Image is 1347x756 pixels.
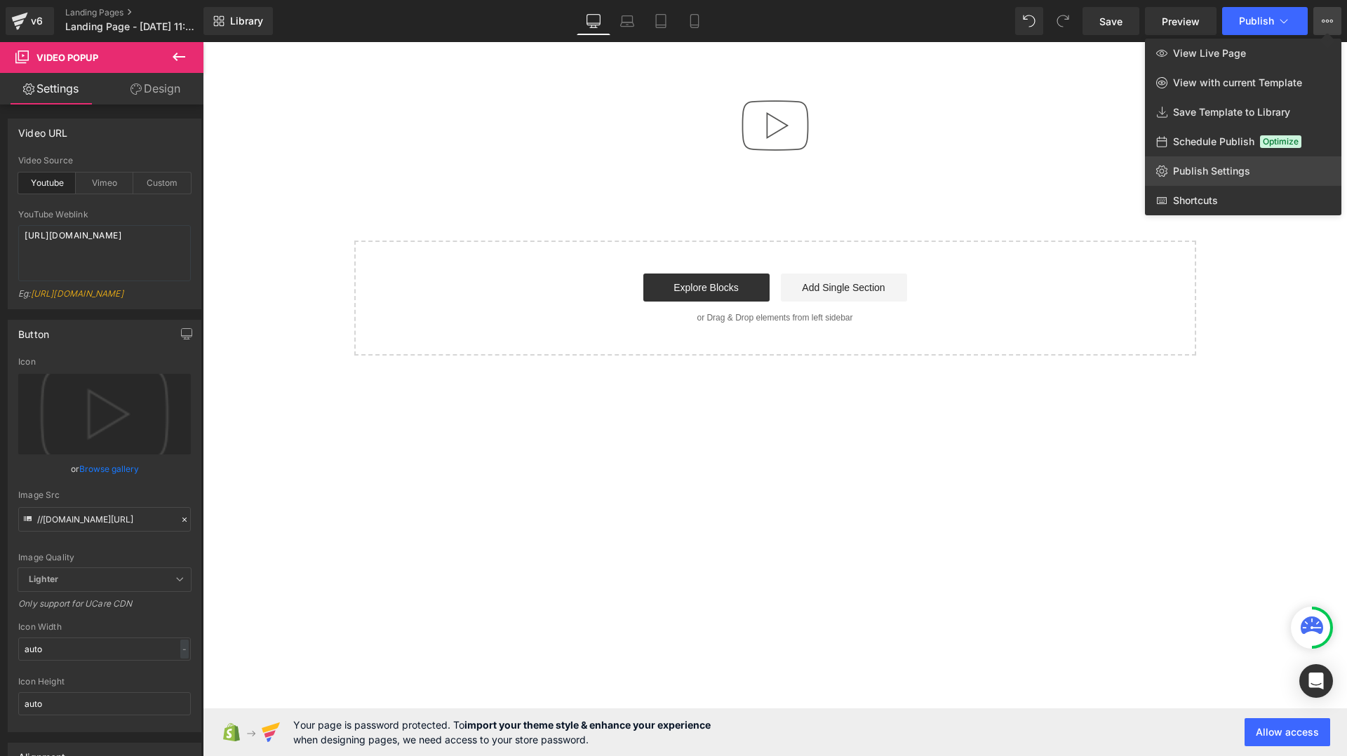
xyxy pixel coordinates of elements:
a: Tablet [644,7,678,35]
div: Custom [133,173,191,194]
strong: import your theme style & enhance your experience [464,719,711,731]
span: Preview [1162,14,1200,29]
button: View Live PageView with current TemplateSave Template to LibrarySchedule PublishOptimizePublish S... [1313,7,1341,35]
span: Schedule Publish [1173,135,1254,148]
span: Publish Settings [1173,165,1250,177]
a: Browse gallery [79,457,139,481]
span: Optimize [1260,135,1301,148]
input: auto [18,637,191,661]
span: Save [1099,14,1122,29]
span: Video Popup [36,52,98,63]
div: Only support for UCare CDN [18,598,191,619]
a: Preview [1145,7,1217,35]
span: View Live Page [1173,47,1246,60]
div: - [180,640,189,659]
span: Publish [1239,15,1274,27]
button: Redo [1049,7,1077,35]
a: Laptop [610,7,644,35]
div: Video Source [18,156,191,166]
a: [URL][DOMAIN_NAME] [31,288,123,299]
div: Image Quality [18,553,191,562]
p: or Drag & Drop elements from left sidebar [174,271,971,281]
a: Explore Blocks [441,231,567,259]
button: Undo [1015,7,1043,35]
div: or [18,461,191,476]
span: Landing Page - [DATE] 11:26:48 [65,21,200,32]
div: Icon Height [18,677,191,687]
div: Image Src [18,490,191,500]
div: Youtube [18,173,76,194]
a: Desktop [577,7,610,35]
div: v6 [28,12,46,30]
img: Video [528,39,617,128]
span: Library [230,15,263,27]
div: Open Intercom Messenger [1299,664,1333,698]
div: Video URL [18,119,68,139]
a: Landing Pages [65,7,227,18]
div: Button [18,320,49,340]
a: New Library [203,7,273,35]
a: Mobile [678,7,711,35]
div: Icon Width [18,622,191,632]
input: Link [18,507,191,532]
div: YouTube Weblink [18,210,191,220]
span: View with current Template [1173,76,1302,89]
input: auto [18,692,191,715]
div: Eg: [18,288,191,309]
div: Icon [18,357,191,367]
button: Allow access [1245,718,1330,746]
span: Shortcuts [1173,194,1218,207]
a: Add Single Section [578,231,704,259]
a: v6 [6,7,54,35]
a: Design [105,73,206,104]
span: Save Template to Library [1173,106,1290,119]
span: Your page is password protected. To when designing pages, we need access to your store password. [293,717,711,747]
div: Vimeo [76,173,133,194]
button: Publish [1222,7,1308,35]
b: Lighter [29,574,58,584]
